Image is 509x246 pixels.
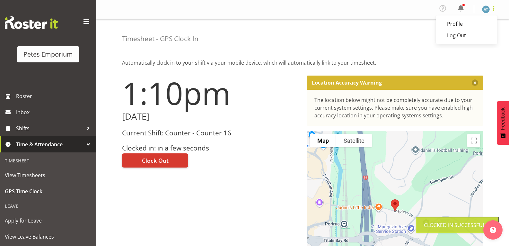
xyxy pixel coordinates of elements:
a: GPS Time Clock [2,183,95,199]
button: Toggle fullscreen view [467,134,480,147]
h1: 1:10pm [122,76,299,110]
a: Log Out [436,30,497,41]
h3: Clocked in: in a few seconds [122,144,299,152]
span: Time & Attendance [16,140,83,149]
h2: [DATE] [122,112,299,122]
h3: Current Shift: Counter - Counter 16 [122,129,299,137]
div: The location below might not be completely accurate due to your current system settings. Please m... [314,96,476,119]
h4: Timesheet - GPS Clock In [122,35,198,42]
span: Shifts [16,123,83,133]
a: Profile [436,18,497,30]
div: Leave [2,199,95,213]
button: Feedback - Show survey [497,101,509,145]
span: Roster [16,91,93,101]
button: Show satellite imagery [336,134,372,147]
span: Apply for Leave [5,216,92,225]
p: Location Accuracy Warning [312,79,382,86]
span: Feedback [500,107,506,130]
div: Clocked in Successfully [424,221,491,229]
button: Clock Out [122,153,188,168]
span: GPS Time Clock [5,187,92,196]
div: Timesheet [2,154,95,167]
img: alex-micheal-taniwha5364.jpg [482,5,490,13]
span: View Timesheets [5,170,92,180]
a: View Timesheets [2,167,95,183]
span: Clock Out [142,156,169,165]
div: Petes Emporium [23,50,73,59]
span: View Leave Balances [5,232,92,241]
img: Rosterit website logo [5,16,58,29]
button: Show street map [310,134,336,147]
img: help-xxl-2.png [490,227,496,233]
a: View Leave Balances [2,229,95,245]
a: Apply for Leave [2,213,95,229]
span: Inbox [16,107,93,117]
p: Automatically clock-in to your shift via your mobile device, which will automatically link to you... [122,59,483,67]
button: Close message [472,79,478,86]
